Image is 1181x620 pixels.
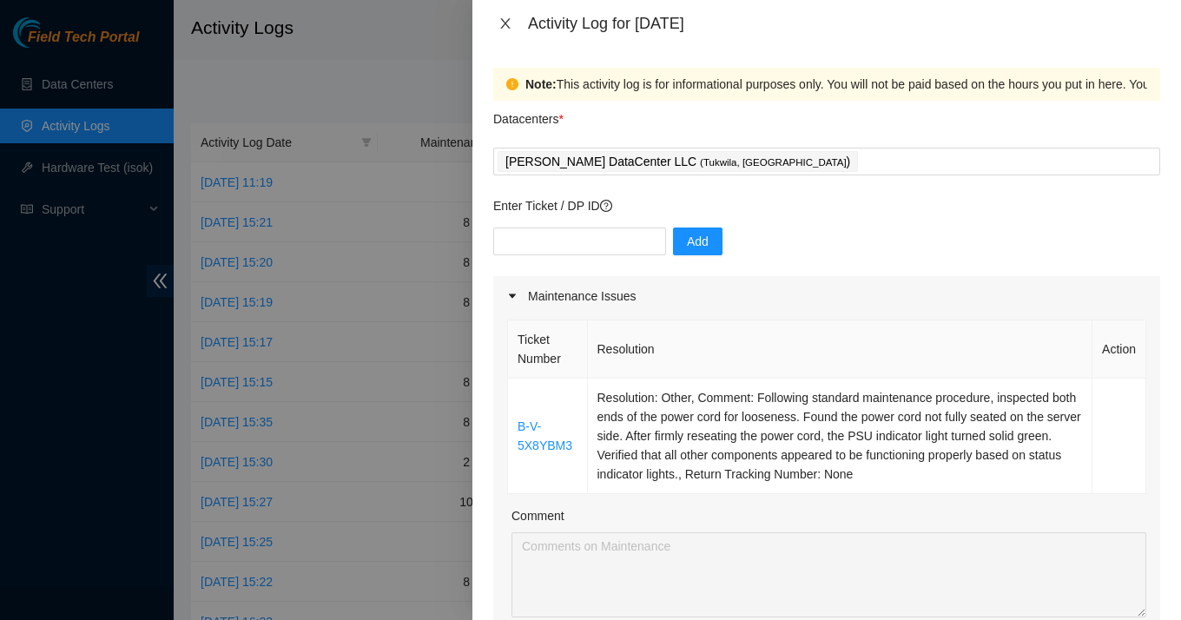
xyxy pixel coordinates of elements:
span: question-circle [600,200,612,212]
strong: Note: [525,75,557,94]
a: B-V-5X8YBM3 [518,419,572,452]
div: Maintenance Issues [493,276,1160,316]
span: close [498,16,512,30]
p: Datacenters [493,101,564,129]
p: [PERSON_NAME] DataCenter LLC ) [505,152,850,172]
p: Enter Ticket / DP ID [493,196,1160,215]
button: Close [493,16,518,32]
button: Add [673,228,722,255]
span: ( Tukwila, [GEOGRAPHIC_DATA] [700,157,847,168]
span: exclamation-circle [506,78,518,90]
label: Comment [511,506,564,525]
th: Action [1092,320,1146,379]
th: Ticket Number [508,320,588,379]
textarea: Comment [511,532,1146,617]
span: Add [687,232,709,251]
div: Activity Log for [DATE] [528,14,1160,33]
td: Resolution: Other, Comment: Following standard maintenance procedure, inspected both ends of the ... [588,379,1093,494]
th: Resolution [588,320,1093,379]
span: caret-right [507,291,518,301]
